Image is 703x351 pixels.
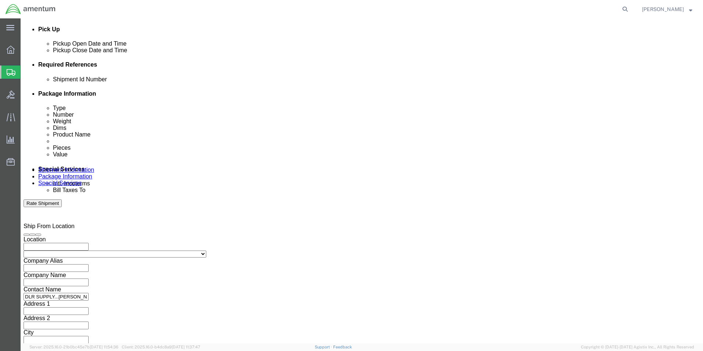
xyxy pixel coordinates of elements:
span: Server: 2025.16.0-21b0bc45e7b [29,345,118,349]
img: logo [5,4,56,15]
iframe: FS Legacy Container [21,18,703,343]
span: [DATE] 11:54:36 [90,345,118,349]
a: Feedback [333,345,352,349]
span: [DATE] 11:37:47 [172,345,200,349]
span: Valentin Ortega [642,5,684,13]
span: Copyright © [DATE]-[DATE] Agistix Inc., All Rights Reserved [581,344,694,350]
span: Client: 2025.16.0-b4dc8a9 [122,345,200,349]
a: Support [315,345,333,349]
button: [PERSON_NAME] [642,5,693,14]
